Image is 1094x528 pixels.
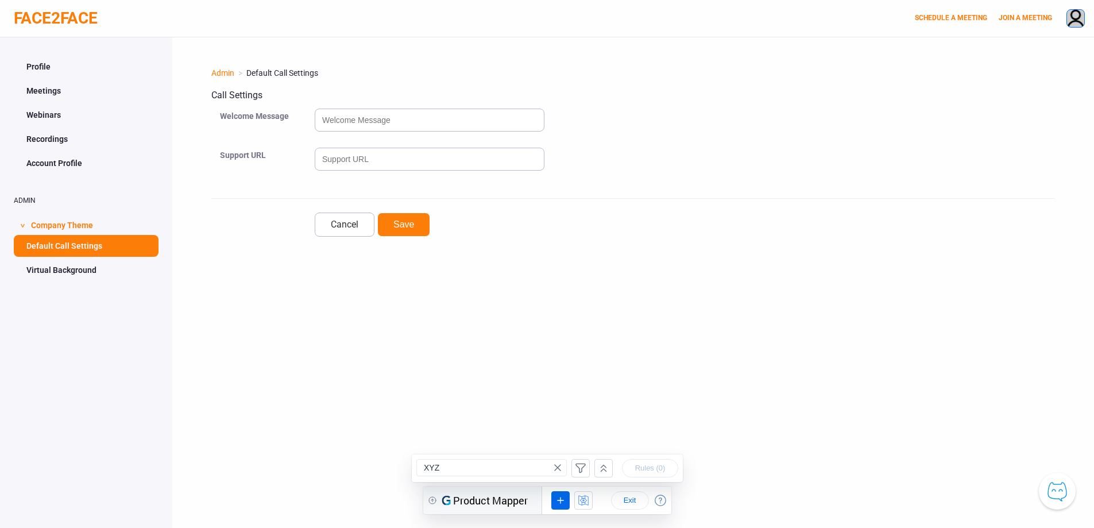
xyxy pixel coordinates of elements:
[315,109,544,132] input: Welcome Message
[14,128,159,150] a: Recordings
[14,80,159,102] a: Meetings
[5,5,168,17] div: ∑aåāБδ ⷺ
[234,68,246,78] span: >
[211,90,1055,101] h3: Call Settings
[5,43,168,55] div: ∑aåāБδ ⷺ
[14,197,159,205] h2: ADMIN
[14,56,159,78] a: Profile
[17,223,28,228] span: >
[915,14,987,22] a: SCHEDULE A MEETING
[14,9,98,28] a: FACE2FACE
[211,106,315,145] div: Welcome Message
[1039,473,1076,510] button: Knowledge Center Bot, also known as KC Bot is an onboarding assistant that allows you to see the ...
[412,454,683,482] iframe: To enrich screen reader interactions, please activate Accessibility in Grammarly extension settings
[246,68,318,78] span: Default Call Settings
[14,152,159,174] a: Account Profile
[5,17,168,30] div: ∑aåāБδ ⷺ
[211,145,315,184] div: Support URL
[5,30,168,43] div: ∑aåāБδ ⷺ
[211,68,234,78] a: Admin
[423,487,671,514] iframe: To enrich screen reader interactions, please activate Accessibility in Grammarly extension settings
[999,14,1052,22] a: JOIN A MEETING
[315,213,374,237] a: Cancel
[31,213,93,235] span: Company Theme
[1067,10,1084,29] img: avatar.710606db.png
[14,259,159,281] a: Virtual Background
[14,235,159,257] a: Default Call Settings
[14,104,159,126] a: Webinars
[377,213,430,237] button: Save
[315,148,544,171] input: Support URL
